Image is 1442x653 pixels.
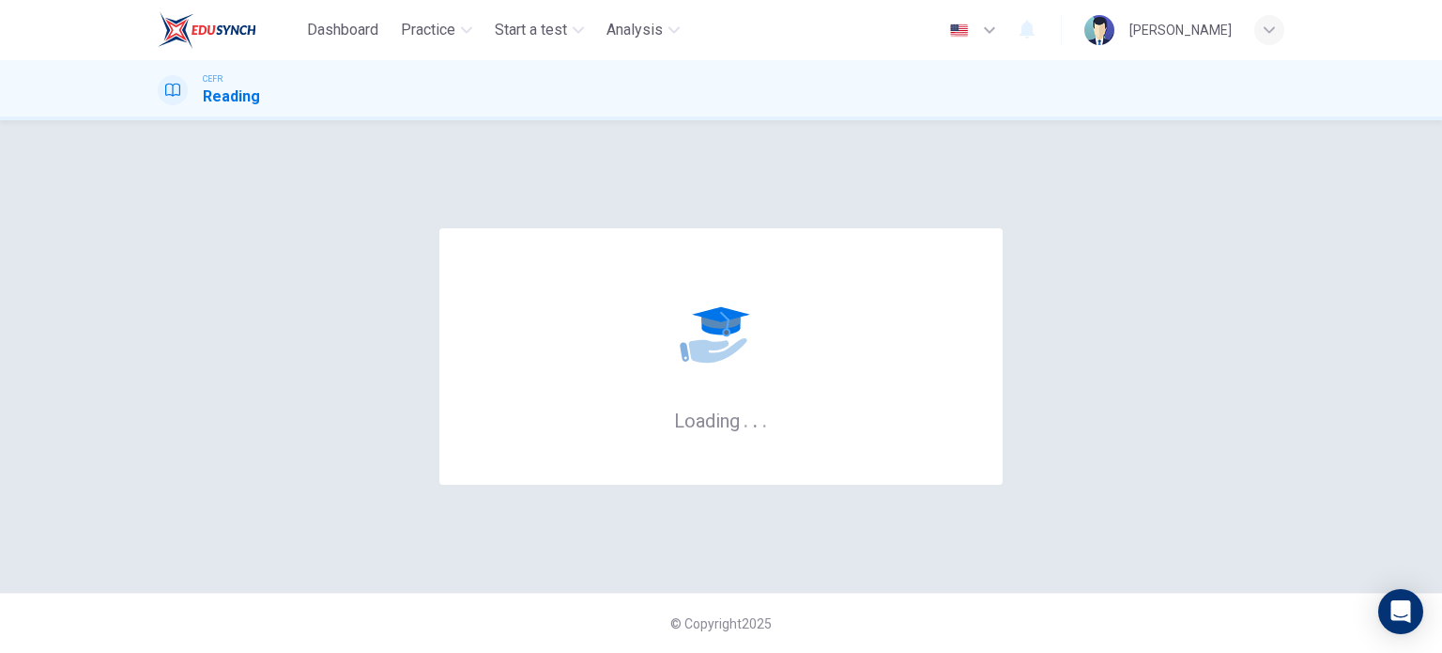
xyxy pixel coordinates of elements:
[487,13,591,47] button: Start a test
[203,86,260,108] h1: Reading
[1129,19,1232,41] div: [PERSON_NAME]
[752,403,759,434] h6: .
[947,23,971,38] img: en
[393,13,480,47] button: Practice
[401,19,455,41] span: Practice
[307,19,378,41] span: Dashboard
[158,11,256,49] img: EduSynch logo
[743,403,749,434] h6: .
[606,19,663,41] span: Analysis
[158,11,299,49] a: EduSynch logo
[203,72,222,86] span: CEFR
[761,403,768,434] h6: .
[674,408,768,432] h6: Loading
[1084,15,1114,45] img: Profile picture
[495,19,567,41] span: Start a test
[670,616,772,631] span: © Copyright 2025
[599,13,687,47] button: Analysis
[1378,589,1423,634] div: Open Intercom Messenger
[299,13,386,47] button: Dashboard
